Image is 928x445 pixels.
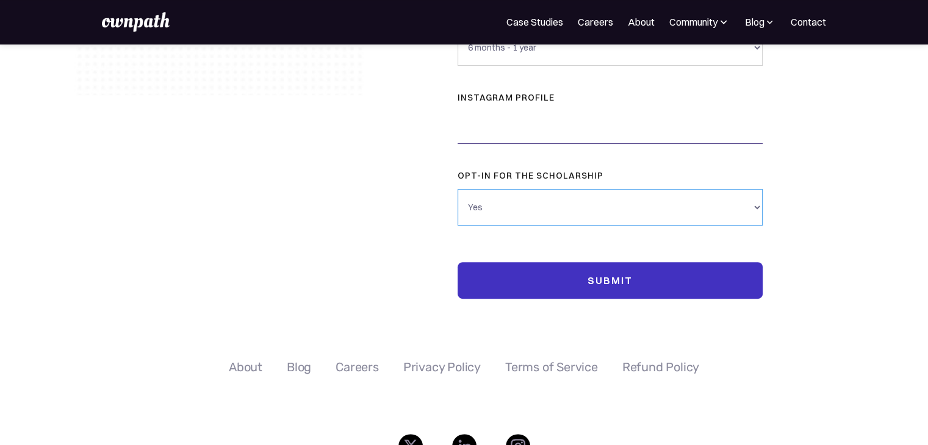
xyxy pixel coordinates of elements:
[669,15,730,29] div: Community
[628,15,655,29] a: About
[578,15,613,29] a: Careers
[403,360,481,374] a: Privacy Policy
[336,360,379,374] a: Careers
[229,360,262,374] a: About
[791,15,826,29] a: Contact
[622,360,699,374] a: Refund Policy
[287,360,311,374] a: Blog
[458,262,763,299] input: Submit
[505,360,598,374] a: Terms of Service
[744,15,764,29] div: Blog
[458,90,763,105] label: instagram profile
[458,168,763,183] label: Opt-in for the scholarship
[669,15,718,29] div: Community
[506,15,563,29] a: Case Studies
[744,15,776,29] div: Blog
